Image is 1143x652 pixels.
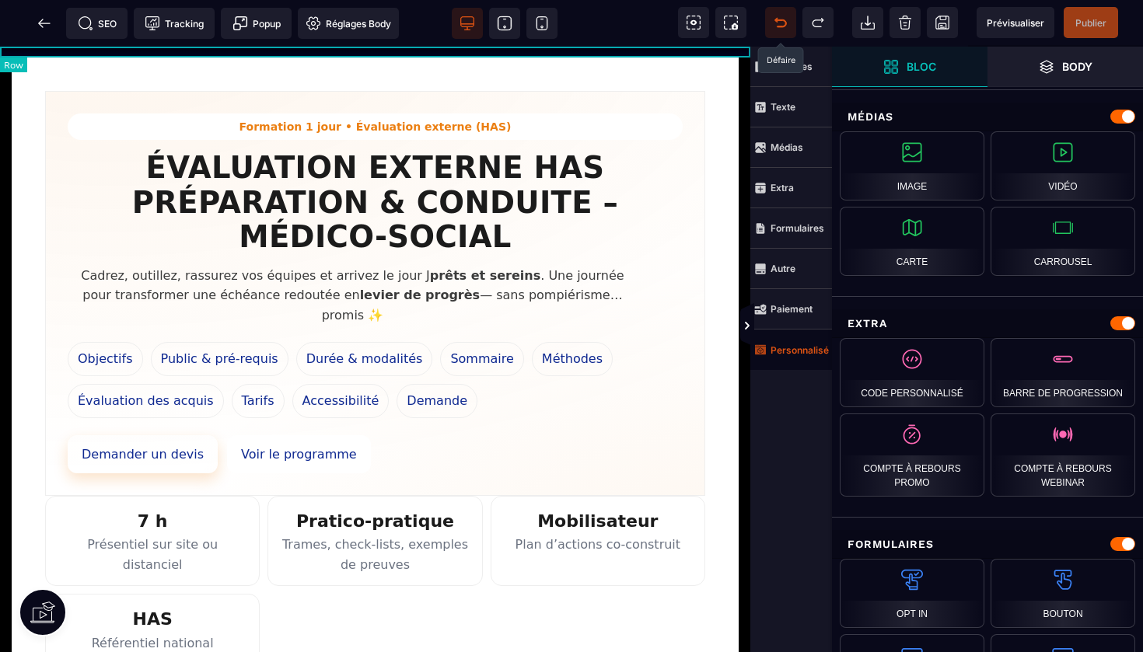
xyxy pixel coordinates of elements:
a: Public & pré-requis [151,295,288,329]
div: Image [840,131,984,200]
p: Cadrez, outillez, rassurez vos équipes et arrivez le jour J . Une journée pour transformer une éc... [68,219,638,279]
span: Importer [852,7,883,38]
a: Voir le programme [227,389,371,427]
span: Ouvrir les blocs [832,47,987,87]
strong: Bloc [907,61,936,72]
div: Extra [832,309,1143,338]
div: Code personnalisé [840,338,984,407]
b: levier de progrès [360,241,481,256]
span: Formation 1 jour • Évaluation externe (HAS) [68,67,683,93]
span: Médias [750,127,832,168]
span: Voir tablette [489,8,520,39]
div: Compte à rebours webinar [991,413,1135,497]
strong: Formulaires [771,222,824,234]
span: Défaire [765,7,796,38]
span: Retour [29,8,60,39]
a: Évaluation des acquis [68,337,224,371]
span: Tracking [145,16,204,31]
strong: Texte [771,101,795,113]
b: prêts et sereins [430,221,541,236]
span: Métadata SEO [66,8,128,39]
div: Médias [832,103,1143,131]
a: Accessibilité [292,337,390,371]
span: Prévisualiser [987,17,1044,29]
section: Faits clés [45,449,705,638]
span: Ouvrir les calques [987,47,1143,87]
strong: Body [1062,61,1092,72]
span: Publier [1075,17,1106,29]
span: Voir mobile [526,8,558,39]
b: 7 h [138,465,168,484]
span: Paiement [750,289,832,329]
a: Méthodes [532,295,613,329]
span: Colonnes [750,47,832,87]
div: Bouton [991,559,1135,628]
strong: Extra [771,182,794,194]
a: Tarifs [232,337,285,371]
span: Créer une alerte modale [221,8,292,39]
span: Capture d'écran [715,7,746,38]
span: Autre [750,249,832,289]
span: Enregistrer [927,7,958,38]
span: Réglages Body [306,16,391,31]
strong: Médias [771,141,803,153]
span: Rétablir [802,7,834,38]
a: Durée & modalités [296,295,433,329]
strong: Autre [771,263,795,274]
nav: Plan de la page [68,295,683,371]
span: Code de suivi [134,8,215,39]
a: Demande [397,337,477,371]
span: Afficher les vues [832,303,848,350]
span: Popup [232,16,281,31]
span: Texte [750,87,832,127]
span: Aperçu [977,7,1054,38]
b: Mobilisateur [537,465,658,484]
a: Sommaire [440,295,523,329]
div: Vidéo [991,131,1135,200]
div: Compte à rebours promo [840,413,984,497]
div: Formulaires [832,530,1143,559]
h1: ÉVALUATION EXTERNE HAS PRÉPARATION & CONDUITE – MÉDICO-SOCIAL [68,104,683,207]
div: Barre de progression [991,338,1135,407]
span: Voir bureau [452,8,483,39]
span: Personnalisé [750,329,832,370]
b: HAS [133,563,173,582]
span: Enregistrer le contenu [1064,7,1118,38]
div: Carte [840,207,984,276]
div: Opt In [840,559,984,628]
strong: Personnalisé [771,344,829,356]
span: Nettoyage [890,7,921,38]
a: Objectifs [68,295,143,329]
span: Voir les composants [678,7,709,38]
span: Extra [750,168,832,208]
div: Carrousel [991,207,1135,276]
div: Référentiel national d’évaluation [57,587,248,626]
strong: Paiement [771,303,813,315]
div: Plan d’actions co-construit [502,488,694,508]
a: Demander un devis [68,389,218,427]
span: Favicon [298,8,399,39]
div: Présentiel sur site ou distanciel [57,488,248,528]
div: Trames, check-lists, exemples de preuves [279,488,470,528]
span: Formulaires [750,208,832,249]
b: Pratico-pratique [296,465,454,484]
span: SEO [78,16,117,31]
